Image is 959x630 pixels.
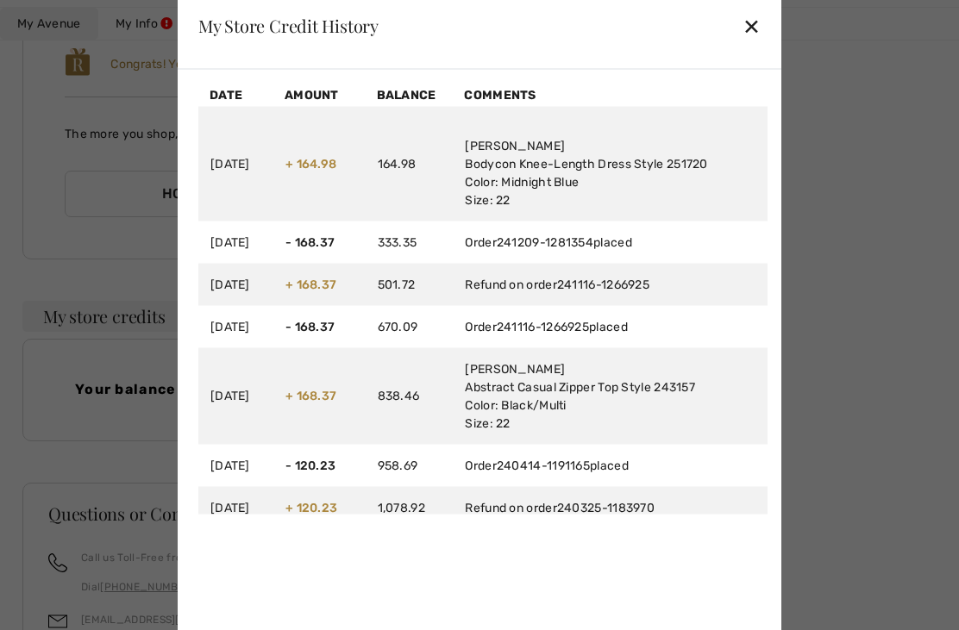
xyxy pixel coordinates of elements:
span: - 168.37 [285,319,335,334]
th: Date [198,83,273,106]
span: + 168.37 [285,389,336,403]
span: + 164.98 [285,156,336,171]
a: 240414-1191165 [497,458,590,472]
td: [DATE] [198,106,273,221]
td: Order placed [453,305,768,347]
th: Comments [453,83,768,106]
a: 241116-1266925 [497,319,589,334]
th: Balance [366,83,454,106]
td: [DATE] [198,486,273,528]
td: [DATE] [198,444,273,486]
a: 241116-1266925 [557,277,649,291]
td: 333.35 [366,221,454,263]
span: - 168.37 [285,234,335,249]
a: 241209-1281354 [497,234,593,249]
td: [DATE] [198,263,273,305]
td: 164.98 [366,106,454,221]
td: Refund on order [453,486,768,528]
td: [PERSON_NAME] Bodycon Knee-Length Dress Style 251720 Color: Midnight Blue Size: 22 [453,106,768,221]
td: 670.09 [366,305,454,347]
td: 1,078.92 [366,486,454,528]
span: + 120.23 [285,500,337,515]
td: 838.46 [366,347,454,444]
td: [DATE] [198,347,273,444]
span: + 168.37 [285,277,336,291]
th: Amount [273,83,366,106]
td: Refund on order [453,263,768,305]
td: 958.69 [366,444,454,486]
td: [DATE] [198,221,273,263]
div: ✕ [743,8,761,44]
td: Order placed [453,221,768,263]
div: My Store Credit History [198,17,379,34]
span: - 120.23 [285,458,335,472]
td: 501.72 [366,263,454,305]
td: [DATE] [198,305,273,347]
td: Order placed [453,444,768,486]
a: 240325-1183970 [557,500,655,515]
td: [PERSON_NAME] Abstract Casual Zipper Top Style 243157 Color: Black/Multi Size: 22 [453,347,768,444]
